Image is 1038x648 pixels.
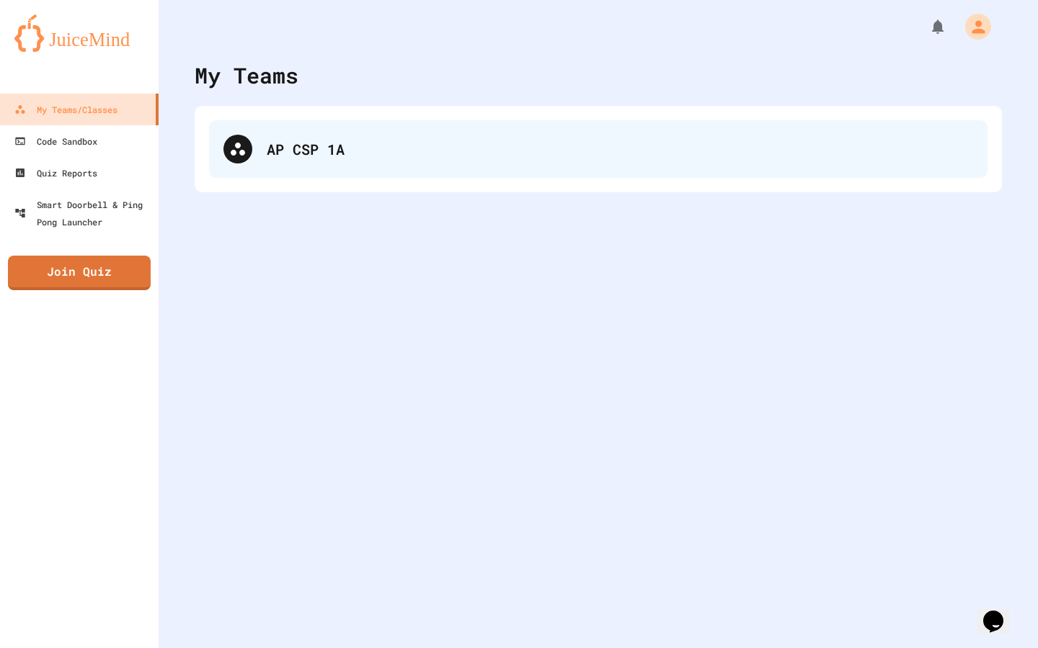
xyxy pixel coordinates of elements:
[8,256,151,290] a: Join Quiz
[14,164,97,181] div: Quiz Reports
[977,590,1024,634] iframe: chat widget
[14,101,117,118] div: My Teams/Classes
[14,14,144,52] img: logo-orange.svg
[902,14,950,39] div: My Notifications
[14,196,153,230] div: Smart Doorbell & Ping Pong Launcher
[209,120,988,178] div: AP CSP 1A
[950,10,995,43] div: My Account
[195,59,298,91] div: My Teams
[267,138,973,160] div: AP CSP 1A
[14,132,97,150] div: Code Sandbox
